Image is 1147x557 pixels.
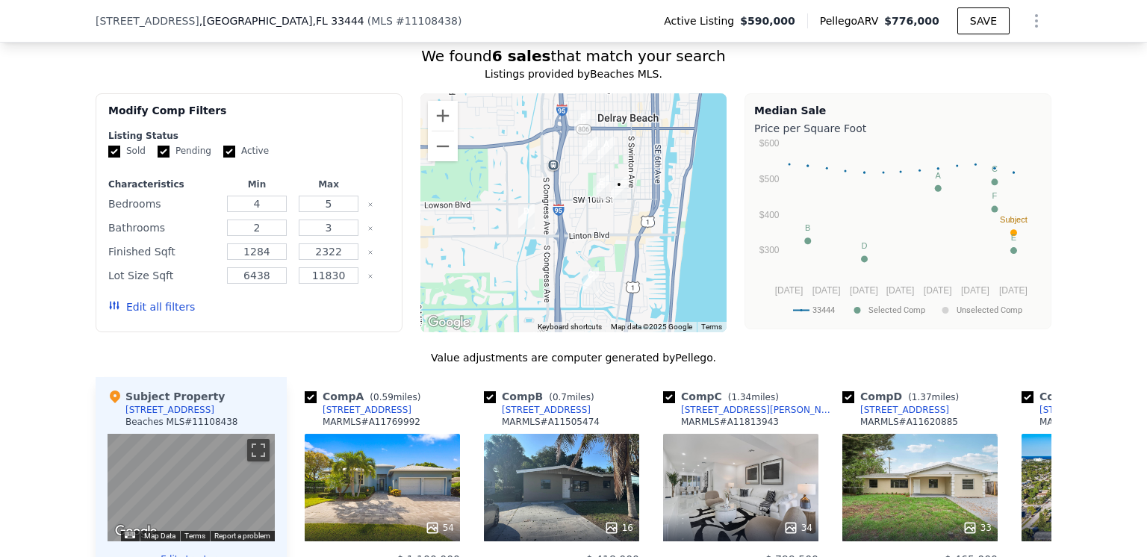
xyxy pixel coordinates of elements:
a: Report a problem [214,532,270,540]
button: Keyboard shortcuts [538,322,602,332]
span: 0.7 [553,392,567,402]
div: Comp B [484,389,600,404]
div: A chart. [754,139,1042,326]
div: ( ) [367,13,462,28]
div: Modify Comp Filters [108,103,390,130]
div: Map [108,434,275,541]
span: ( miles) [902,392,965,402]
text: A [936,171,942,180]
text: $300 [759,245,780,255]
span: # 11108438 [396,15,458,27]
a: [STREET_ADDRESS] [1022,404,1128,416]
div: Listings provided by Beaches MLS . [96,66,1051,81]
strong: 6 sales [492,47,551,65]
a: [STREET_ADDRESS] [484,404,591,416]
a: Open this area in Google Maps (opens a new window) [111,522,161,541]
div: Street View [108,434,275,541]
div: Comp D [842,389,965,404]
text: $400 [759,210,780,220]
img: Google [111,522,161,541]
div: Comp A [305,389,426,404]
text: [DATE] [850,285,878,296]
button: Clear [367,225,373,231]
div: 33 [963,520,992,535]
span: , FL 33444 [312,15,364,27]
a: Terms (opens in new tab) [184,532,205,540]
a: [STREET_ADDRESS] [842,404,949,416]
div: Max [296,178,361,190]
button: Edit all filters [108,299,195,314]
div: MARMLS # A11881154 [1039,416,1137,428]
span: Map data ©2025 Google [611,323,692,331]
button: Clear [367,249,373,255]
div: Value adjustments are computer generated by Pellego . [96,350,1051,365]
div: MARMLS # A11813943 [681,416,779,428]
span: $776,000 [884,15,939,27]
text: 33444 [812,305,835,315]
span: [STREET_ADDRESS] [96,13,199,28]
text: [DATE] [886,285,915,296]
label: Pending [158,145,211,158]
span: ( miles) [364,392,426,402]
a: Terms (opens in new tab) [701,323,722,331]
div: [STREET_ADDRESS][PERSON_NAME] [681,404,836,416]
div: Comp E [1022,389,1143,404]
div: Beaches MLS # 11108438 [125,416,237,428]
button: Map Data [144,531,175,541]
input: Active [223,146,235,158]
text: [DATE] [924,285,952,296]
div: 668 Lindell Blvd [576,261,605,299]
div: 228 SW 4th Ave [592,131,621,168]
text: C [992,164,998,173]
div: Listing Status [108,130,390,142]
input: Sold [108,146,120,158]
span: $590,000 [740,13,795,28]
div: Median Sale [754,103,1042,118]
text: Subject [1000,215,1028,224]
div: Bathrooms [108,217,218,238]
img: Google [424,313,473,332]
text: [DATE] [775,285,803,296]
span: Pellego ARV [820,13,885,28]
div: 16 [604,520,633,535]
div: [STREET_ADDRESS] [1039,404,1128,416]
span: ( miles) [543,392,600,402]
label: Sold [108,145,146,158]
span: MLS [371,15,393,27]
button: Clear [367,202,373,208]
div: Price per Square Foot [754,118,1042,139]
div: MARMLS # A11620885 [860,416,958,428]
text: [DATE] [812,285,841,296]
div: 54 [425,520,454,535]
button: SAVE [957,7,1010,34]
span: 1.37 [912,392,932,402]
button: Clear [367,273,373,279]
label: Active [223,145,269,158]
div: [STREET_ADDRESS] [323,404,411,416]
a: [STREET_ADDRESS] [305,404,411,416]
text: $600 [759,138,780,149]
a: Open this area in Google Maps (opens a new window) [424,313,473,332]
span: 1.34 [731,392,751,402]
button: Show Options [1022,6,1051,36]
text: F [992,191,998,200]
div: Comp C [663,389,785,404]
div: MARMLS # A11769992 [323,416,420,428]
input: Pending [158,146,170,158]
div: [STREET_ADDRESS] [125,404,214,416]
text: Unselected Comp [957,305,1022,315]
button: Keyboard shortcuts [125,532,135,538]
span: Active Listing [664,13,740,28]
div: Characteristics [108,178,218,190]
div: [STREET_ADDRESS] [502,404,591,416]
div: Bedrooms [108,193,218,214]
text: [DATE] [999,285,1028,296]
div: Min [224,178,290,190]
text: D [862,241,868,250]
text: B [805,223,810,232]
div: 31 SW 11th Ave [568,104,597,141]
div: Subject Property [108,389,225,404]
text: Selected Comp [868,305,925,315]
text: [DATE] [961,285,989,296]
text: E [1011,233,1016,242]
